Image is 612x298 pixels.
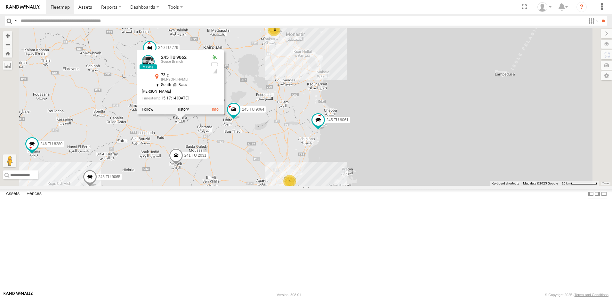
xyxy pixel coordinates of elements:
[171,82,187,87] span: 8
[242,107,264,111] span: 245 TU 9064
[588,189,594,198] label: Dock Summary Table to the Left
[545,293,608,297] div: © Copyright 2025 -
[212,107,219,112] a: View Asset Details
[575,293,608,297] a: Terms and Conditions
[562,182,571,185] span: 20 km
[535,2,554,12] div: Nejah Benkhalifa
[560,181,599,186] button: Map Scale: 20 km per 79 pixels
[3,40,12,49] button: Zoom out
[161,78,206,82] div: [PERSON_NAME]
[161,73,206,77] div: ج 73
[211,55,219,60] div: Valid GPS Fix
[283,175,296,188] div: 4
[268,23,280,36] div: 10
[13,16,19,26] label: Search Query
[602,182,609,185] a: Terms (opens in new tab)
[586,16,600,26] label: Search Filter Options
[492,181,519,186] button: Keyboard shortcuts
[3,61,12,70] label: Measure
[142,96,206,100] div: Date/time of location update
[161,55,187,60] a: 245 TU 9062
[98,175,120,179] span: 245 TU 9065
[142,55,155,68] a: View Asset Details
[23,189,45,198] label: Fences
[211,62,219,67] div: No battery health information received from this device.
[3,31,12,40] button: Zoom in
[576,2,587,12] i: ?
[211,69,219,74] div: GSM Signal = 4
[161,60,206,64] div: Souse Branch
[158,45,178,50] span: 240 TU 779
[184,153,206,157] span: 241 TU 2031
[601,71,612,80] label: Map Settings
[6,5,40,9] img: rand-logo.svg
[3,189,23,198] label: Assets
[523,182,558,185] span: Map data ©2025 Google
[176,107,189,112] label: View Asset History
[3,49,12,58] button: Zoom Home
[3,154,16,167] button: Drag Pegman onto the map to open Street View
[4,292,33,298] a: Visit our Website
[326,117,349,122] span: 245 TU 9061
[601,189,607,198] label: Hide Summary Table
[142,90,206,94] div: [PERSON_NAME]
[40,142,62,146] span: 246 TU 8280
[161,82,171,87] span: South
[142,107,153,112] label: Realtime tracking of Asset
[594,189,600,198] label: Dock Summary Table to the Right
[277,293,301,297] div: Version: 308.01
